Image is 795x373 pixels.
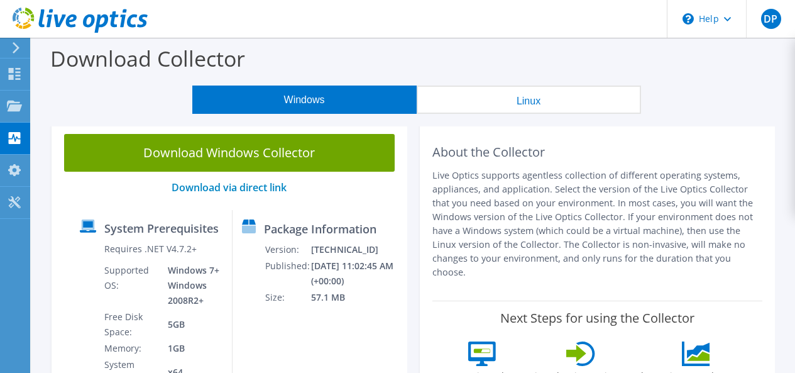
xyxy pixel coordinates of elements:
[158,262,222,309] td: Windows 7+ Windows 2008R2+
[265,258,310,289] td: Published:
[158,309,222,340] td: 5GB
[264,223,376,235] label: Package Information
[104,222,219,235] label: System Prerequisites
[500,311,694,326] label: Next Steps for using the Collector
[104,262,159,309] td: Supported OS:
[104,340,159,357] td: Memory:
[761,9,781,29] span: DP
[310,258,402,289] td: [DATE] 11:02:45 AM (+00:00)
[683,13,694,25] svg: \n
[158,340,222,357] td: 1GB
[50,44,245,73] label: Download Collector
[432,169,763,279] p: Live Optics supports agentless collection of different operating systems, appliances, and applica...
[265,289,310,306] td: Size:
[172,181,287,194] a: Download via direct link
[432,145,763,160] h2: About the Collector
[64,134,395,172] a: Download Windows Collector
[417,86,641,114] button: Linux
[104,243,197,255] label: Requires .NET V4.7.2+
[310,242,402,258] td: [TECHNICAL_ID]
[192,86,417,114] button: Windows
[265,242,310,258] td: Version:
[310,289,402,306] td: 57.1 MB
[104,309,159,340] td: Free Disk Space:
